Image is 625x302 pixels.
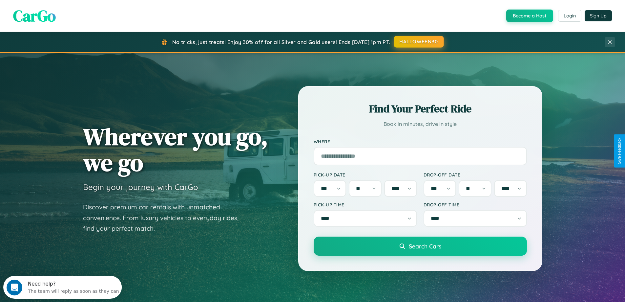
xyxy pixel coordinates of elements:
[314,102,527,116] h2: Find Your Perfect Ride
[314,119,527,129] p: Book in minutes, drive in style
[424,172,527,177] label: Drop-off Date
[172,39,390,45] span: No tricks, just treats! Enjoy 30% off for all Silver and Gold users! Ends [DATE] 1pm PT.
[394,36,444,48] button: HALLOWEEN30
[314,139,527,144] label: Where
[13,5,56,27] span: CarGo
[83,124,268,175] h1: Wherever you go, we go
[25,11,116,18] div: The team will reply as soon as they can
[3,276,122,299] iframe: Intercom live chat discovery launcher
[617,138,622,164] div: Give Feedback
[83,182,198,192] h3: Begin your journey with CarGo
[83,202,247,234] p: Discover premium car rentals with unmatched convenience. From luxury vehicles to everyday rides, ...
[558,10,581,22] button: Login
[25,6,116,11] div: Need help?
[314,202,417,207] label: Pick-up Time
[3,3,122,21] div: Open Intercom Messenger
[409,243,441,250] span: Search Cars
[314,237,527,256] button: Search Cars
[314,172,417,177] label: Pick-up Date
[585,10,612,21] button: Sign Up
[424,202,527,207] label: Drop-off Time
[7,280,22,295] iframe: Intercom live chat
[506,10,553,22] button: Become a Host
